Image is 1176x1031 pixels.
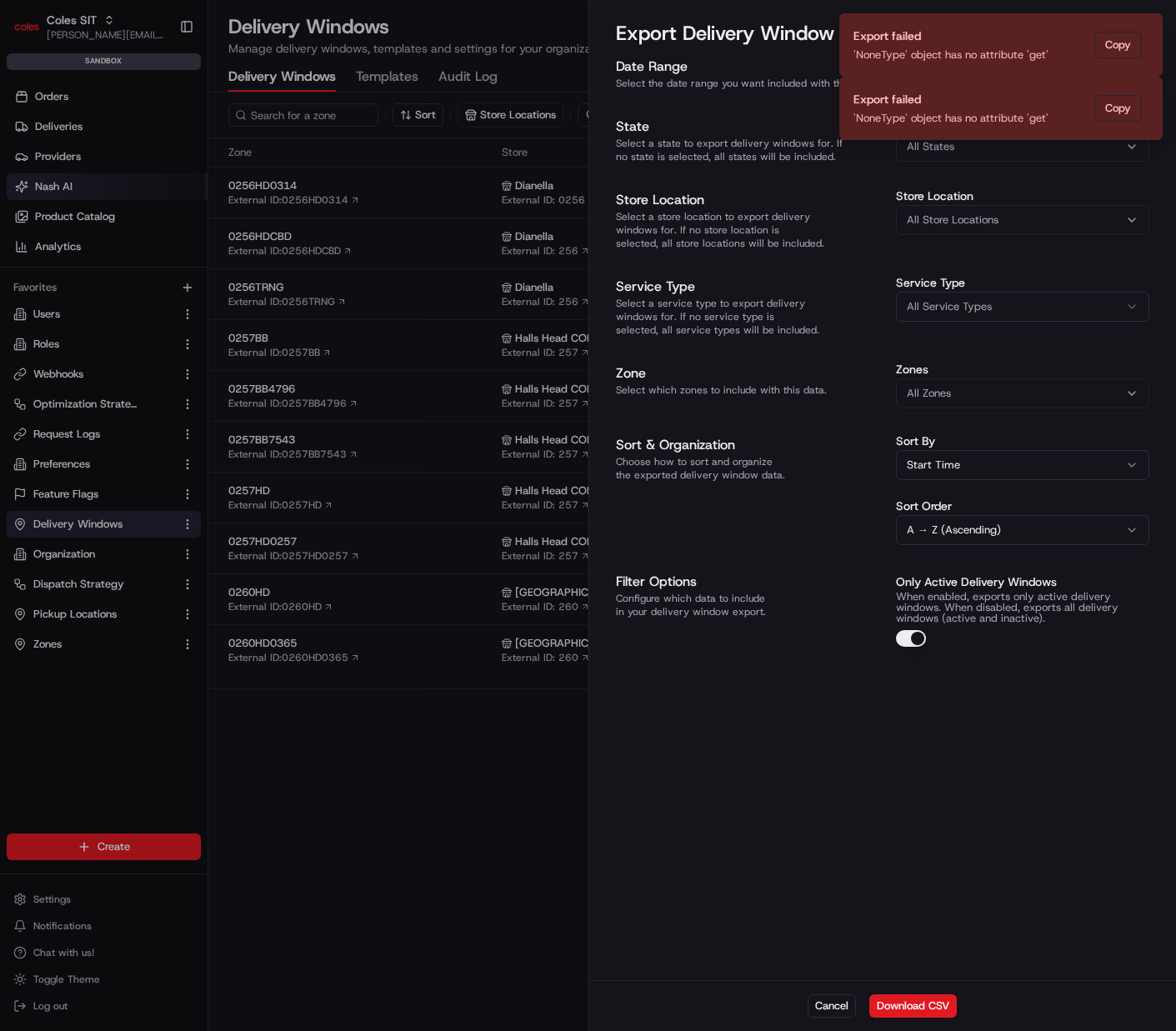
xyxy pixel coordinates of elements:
[283,164,303,184] button: Start new chat
[33,242,128,258] span: Knowledge Base
[17,17,50,50] img: Nash
[616,117,883,137] h3: State
[616,20,1150,47] h2: Export Delivery Window Data
[17,159,47,189] img: 1736555255976-a54dd68f-1ca7-489b-9aae-adbdc363a1c4
[17,67,303,93] p: Welcome 👋
[616,435,883,455] h3: Sort & Organization
[10,235,134,265] a: 📗Knowledge Base
[616,77,883,90] p: Select the date range you want included with this data.
[17,243,30,257] div: 📗
[616,455,883,482] p: Choose how to sort and organize the exported delivery window data.
[1094,32,1142,58] button: Copy
[896,205,1150,235] button: All Store Locations
[907,213,998,228] span: All Store Locations
[907,386,951,401] span: All Zones
[907,139,954,154] span: All States
[57,159,273,176] div: Start new chat
[896,277,1150,288] label: Service Type
[869,994,957,1018] button: Download CSV
[616,297,883,337] p: Select a service type to export delivery windows for. If no service type is selected, all service...
[616,363,883,383] h3: Zone
[853,111,1048,126] div: 'NoneType' object has no attribute 'get'
[616,383,883,397] p: Select which zones to include with this data.
[896,363,1150,375] label: Zones
[853,28,1048,44] div: Export failed
[896,592,1150,623] p: When enabled, exports only active delivery windows. When disabled, exports all delivery windows (...
[896,574,1057,589] label: Only Active Delivery Windows
[896,500,1150,512] label: Sort Order
[853,48,1048,63] div: 'NoneType' object has no attribute 'get'
[616,592,883,618] p: Configure which data to include in your delivery window export.
[616,190,883,210] h3: Store Location
[896,378,1150,408] button: All Zones
[1094,95,1142,122] button: Copy
[616,572,883,592] h3: Filter Options
[808,994,856,1018] button: Cancel
[118,282,202,295] a: Powered byPylon
[896,190,1150,202] label: Store Location
[616,57,883,77] h3: Date Range
[616,210,883,250] p: Select a store location to export delivery windows for. If no store location is selected, all sto...
[166,283,202,295] span: Pylon
[616,277,883,297] h3: Service Type
[57,176,211,189] div: We're available if you need us!
[158,242,268,258] span: API Documentation
[896,435,1150,447] label: Sort By
[616,137,883,163] p: Select a state to export delivery windows for. If no state is selected, all states will be included.
[853,91,1048,108] div: Export failed
[43,108,275,125] input: Clear
[141,243,154,257] div: 💻
[134,235,274,265] a: 💻API Documentation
